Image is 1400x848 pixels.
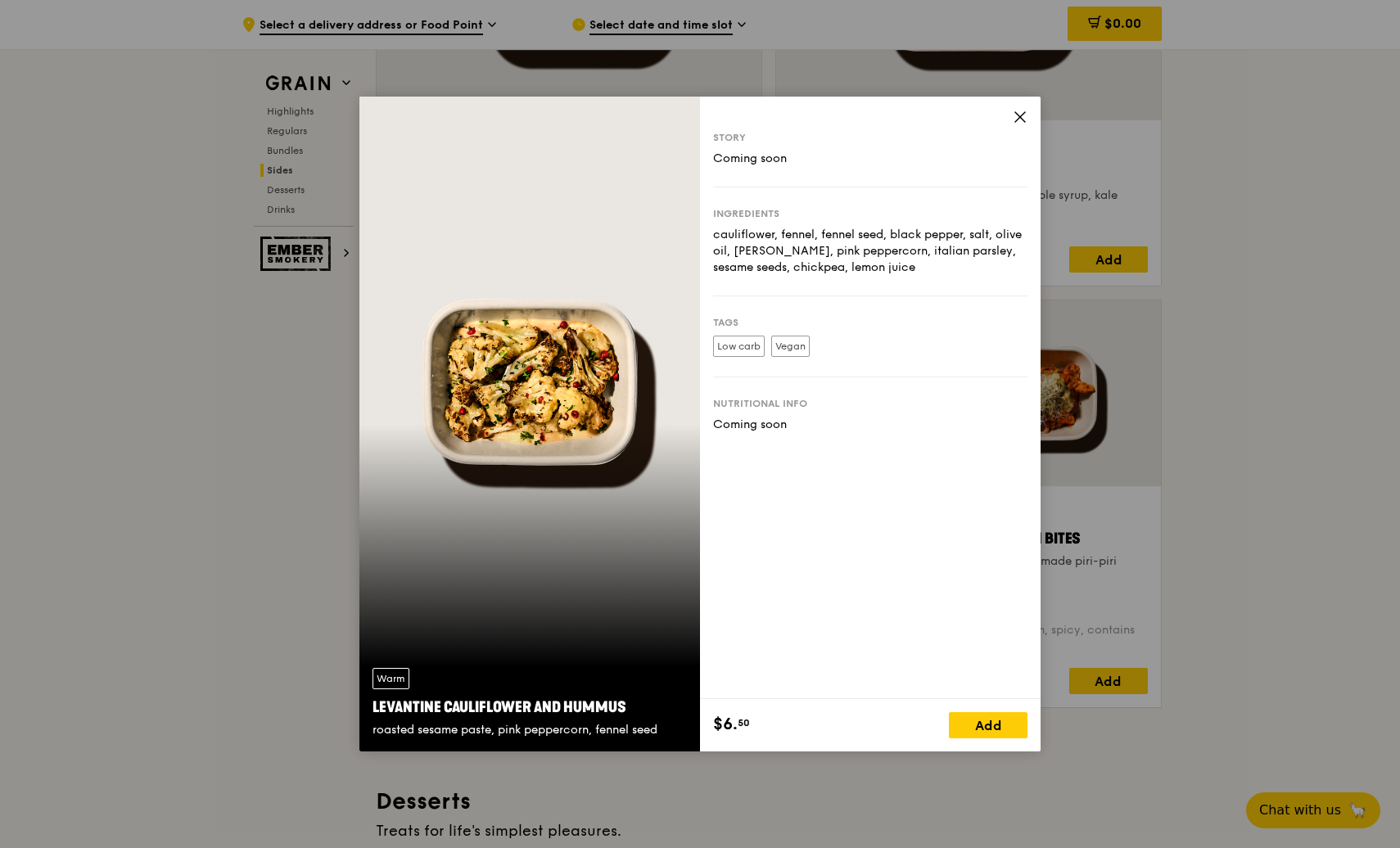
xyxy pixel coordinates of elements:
div: Tags [713,316,1027,329]
div: Nutritional info [713,397,1027,410]
label: Low carb [713,336,765,357]
div: Warm [373,668,409,689]
span: 50 [738,716,750,729]
div: Levantine Cauliflower and Hummus [373,696,687,719]
div: Story [713,131,1027,144]
div: roasted sesame paste, pink peppercorn, fennel seed [373,722,687,738]
div: Ingredients [713,207,1027,220]
div: cauliflower, fennel, fennel seed, black pepper, salt, olive oil, [PERSON_NAME], pink peppercorn, ... [713,227,1027,276]
span: $6. [713,712,738,737]
div: Add [949,712,1027,738]
label: Vegan [771,336,810,357]
div: Coming soon [713,151,1027,167]
div: Coming soon [713,417,1027,433]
